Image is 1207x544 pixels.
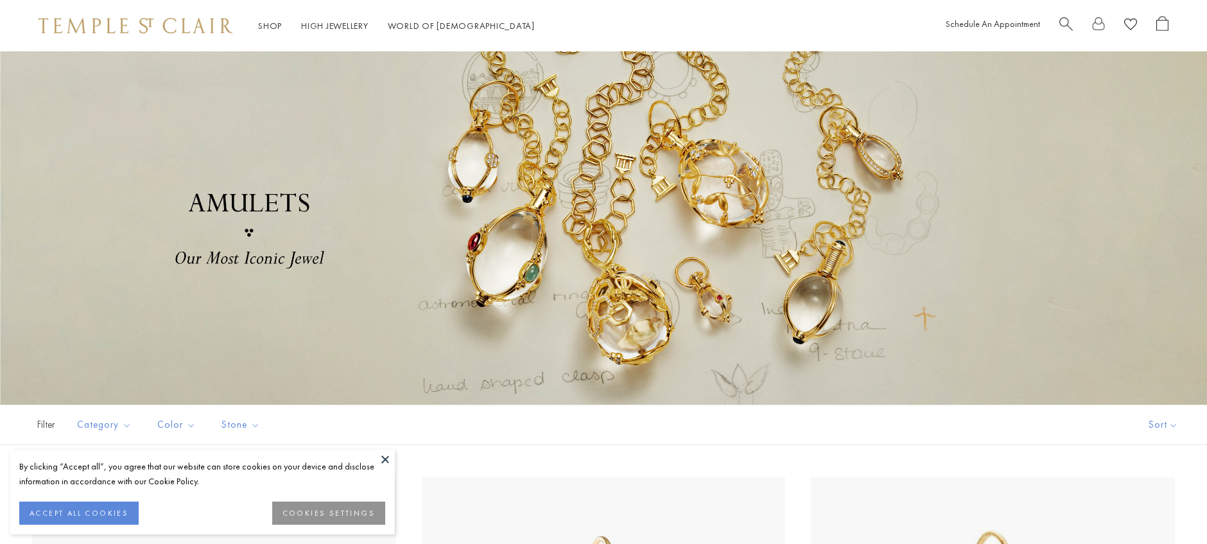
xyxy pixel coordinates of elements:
button: Stone [212,410,270,439]
button: ACCEPT ALL COOKIES [19,502,139,525]
a: High JewelleryHigh Jewellery [301,20,369,31]
a: View Wishlist [1124,16,1137,36]
span: Color [151,417,205,433]
nav: Main navigation [258,18,535,34]
button: Show sort by [1120,405,1207,444]
span: Category [71,417,141,433]
a: World of [DEMOGRAPHIC_DATA]World of [DEMOGRAPHIC_DATA] [388,20,535,31]
img: Temple St. Clair [39,18,232,33]
a: Search [1059,16,1073,36]
iframe: Gorgias live chat messenger [1143,484,1194,531]
button: COOKIES SETTINGS [272,502,385,525]
a: Schedule An Appointment [946,18,1040,30]
div: By clicking “Accept all”, you agree that our website can store cookies on your device and disclos... [19,459,385,489]
span: Stone [215,417,270,433]
button: Color [148,410,205,439]
a: Open Shopping Bag [1156,16,1168,36]
a: ShopShop [258,20,282,31]
button: Category [67,410,141,439]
